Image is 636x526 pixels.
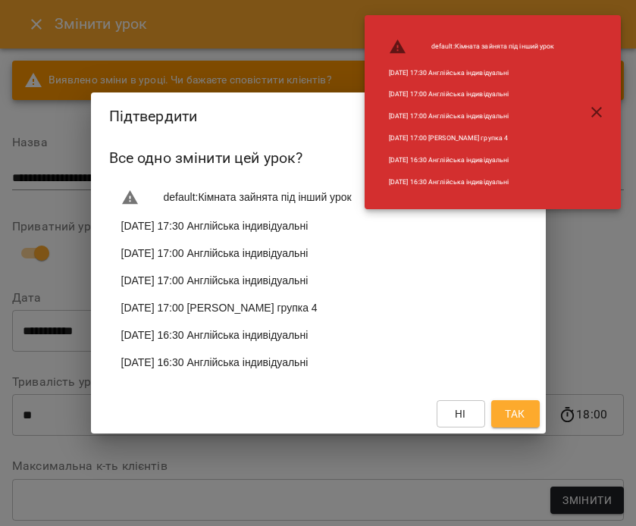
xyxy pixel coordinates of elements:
[491,400,540,427] button: Так
[109,183,528,213] li: default : Кімната зайнята під інший урок
[377,171,567,193] li: [DATE] 16:30 Англійська індивідуальні
[505,405,525,423] span: Так
[377,149,567,171] li: [DATE] 16:30 Англійська індивідуальні
[377,127,567,149] li: [DATE] 17:00 [PERSON_NAME] групка 4
[109,267,528,294] li: [DATE] 17:00 Англійська індивідуальні
[109,349,528,376] li: [DATE] 16:30 Англійська індивідуальні
[109,212,528,240] li: [DATE] 17:30 Англійська індивідуальні
[455,405,466,423] span: Ні
[109,240,528,267] li: [DATE] 17:00 Англійська індивідуальні
[377,62,567,84] li: [DATE] 17:30 Англійська індивідуальні
[109,321,528,349] li: [DATE] 16:30 Англійська індивідуальні
[109,105,528,128] h2: Підтвердити
[109,146,528,170] h6: Все одно змінити цей урок?
[377,105,567,127] li: [DATE] 17:00 Англійська індивідуальні
[437,400,485,427] button: Ні
[377,32,567,62] li: default : Кімната зайнята під інший урок
[109,294,528,321] li: [DATE] 17:00 [PERSON_NAME] групка 4
[377,83,567,105] li: [DATE] 17:00 Англійська індивідуальні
